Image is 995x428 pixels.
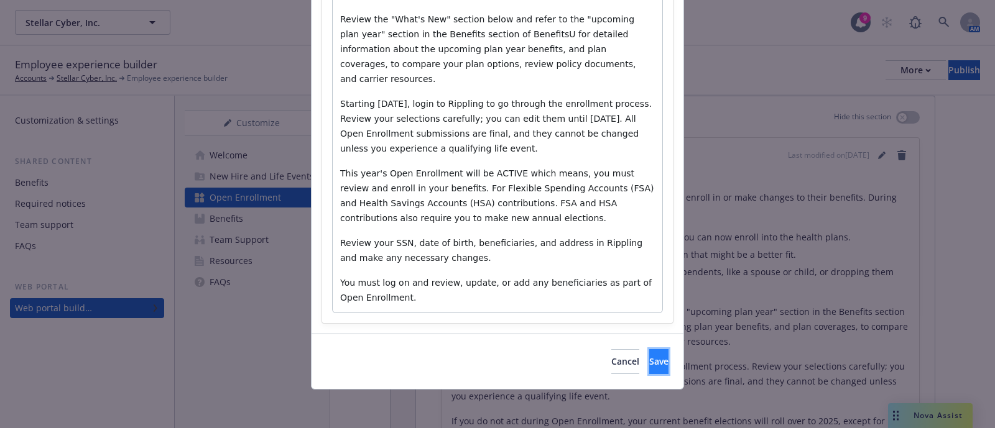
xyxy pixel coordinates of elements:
[340,99,654,153] span: Starting [DATE], login to Rippling to go through the enrollment process. Review your selections c...
[340,278,654,303] span: You must log on and review, update, or add any beneficiaries as part of Open Enrollment.
[611,355,639,367] span: Cancel
[340,14,639,84] span: Review the "What's New" section below and refer to the "upcoming plan year" section in the Benefi...
[649,349,669,374] button: Save
[649,355,669,367] span: Save
[340,238,646,263] span: Review your SSN, date of birth, beneficiaries, and address in Rippling and make any necessary cha...
[340,168,657,223] span: This year's Open Enrollment will be ACTIVE which means, you must review and enroll in your benefi...
[611,349,639,374] button: Cancel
